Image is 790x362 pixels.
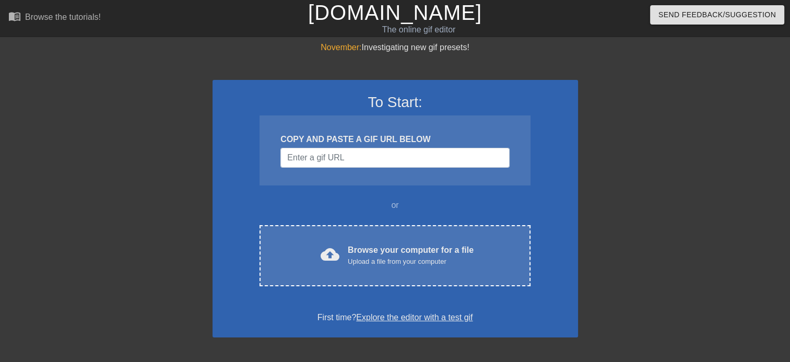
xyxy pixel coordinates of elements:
[348,256,474,267] div: Upload a file from your computer
[321,245,339,264] span: cloud_upload
[308,1,482,24] a: [DOMAIN_NAME]
[321,43,361,52] span: November:
[8,10,21,22] span: menu_book
[213,41,578,54] div: Investigating new gif presets!
[280,133,509,146] div: COPY AND PASTE A GIF URL BELOW
[658,8,776,21] span: Send Feedback/Suggestion
[348,244,474,267] div: Browse your computer for a file
[226,94,564,111] h3: To Start:
[240,199,551,212] div: or
[650,5,784,25] button: Send Feedback/Suggestion
[356,313,473,322] a: Explore the editor with a test gif
[8,10,101,26] a: Browse the tutorials!
[226,311,564,324] div: First time?
[268,24,569,36] div: The online gif editor
[280,148,509,168] input: Username
[25,13,101,21] div: Browse the tutorials!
